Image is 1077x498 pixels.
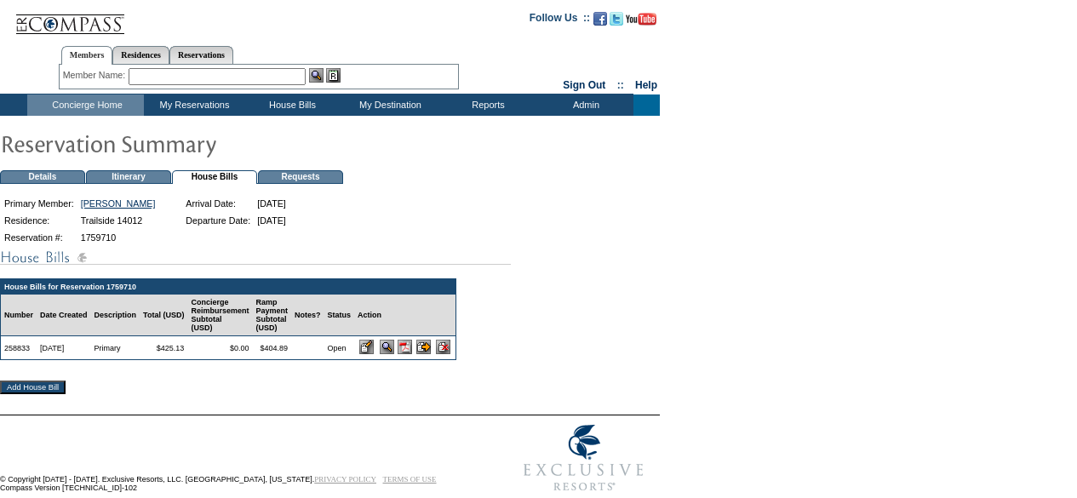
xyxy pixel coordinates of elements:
div: Member Name: [63,68,129,83]
img: Subscribe to our YouTube Channel [626,13,656,26]
td: Ramp Payment Subtotal (USD) [252,295,291,336]
td: Trailside 14012 [78,213,158,228]
td: Concierge Home [27,94,144,116]
a: Residences [112,46,169,64]
td: Number [1,295,37,336]
td: Notes? [291,295,324,336]
a: Members [61,46,113,65]
input: Delete [436,340,450,354]
img: Follow us on Twitter [610,12,623,26]
td: Reports [438,94,536,116]
td: Date Created [37,295,91,336]
a: Follow us on Twitter [610,17,623,27]
td: Status [324,295,354,336]
td: 258833 [1,336,37,359]
td: $425.13 [140,336,187,359]
td: Primary Member: [2,196,77,211]
td: Departure Date: [183,213,253,228]
td: $0.00 [187,336,252,359]
a: Help [635,79,657,91]
input: Submit for Processing [416,340,431,354]
img: b_pdf.gif [398,340,412,354]
input: Edit [359,340,374,354]
td: My Reservations [144,94,242,116]
a: Reservations [169,46,233,64]
img: View [309,68,324,83]
td: House Bills [242,94,340,116]
img: Become our fan on Facebook [593,12,607,26]
td: [DATE] [37,336,91,359]
td: Total (USD) [140,295,187,336]
td: Concierge Reimbursement Subtotal (USD) [187,295,252,336]
td: Admin [536,94,633,116]
td: Residence: [2,213,77,228]
td: [DATE] [255,213,289,228]
span: :: [617,79,624,91]
input: View [380,340,394,354]
td: House Bills [172,170,257,184]
a: Subscribe to our YouTube Channel [626,17,656,27]
td: Action [354,295,455,336]
a: [PERSON_NAME] [81,198,156,209]
a: PRIVACY POLICY [314,475,376,484]
a: Become our fan on Facebook [593,17,607,27]
img: Reservations [326,68,341,83]
td: 1759710 [78,230,158,245]
td: Arrival Date: [183,196,253,211]
td: Itinerary [86,170,171,184]
td: Requests [258,170,343,184]
td: [DATE] [255,196,289,211]
a: Sign Out [563,79,605,91]
td: Reservation #: [2,230,77,245]
td: My Destination [340,94,438,116]
td: Open [324,336,354,359]
td: House Bills for Reservation 1759710 [1,279,455,295]
td: Follow Us :: [530,10,590,31]
td: Primary [91,336,140,359]
td: Description [91,295,140,336]
a: TERMS OF USE [383,475,437,484]
td: $404.89 [252,336,291,359]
